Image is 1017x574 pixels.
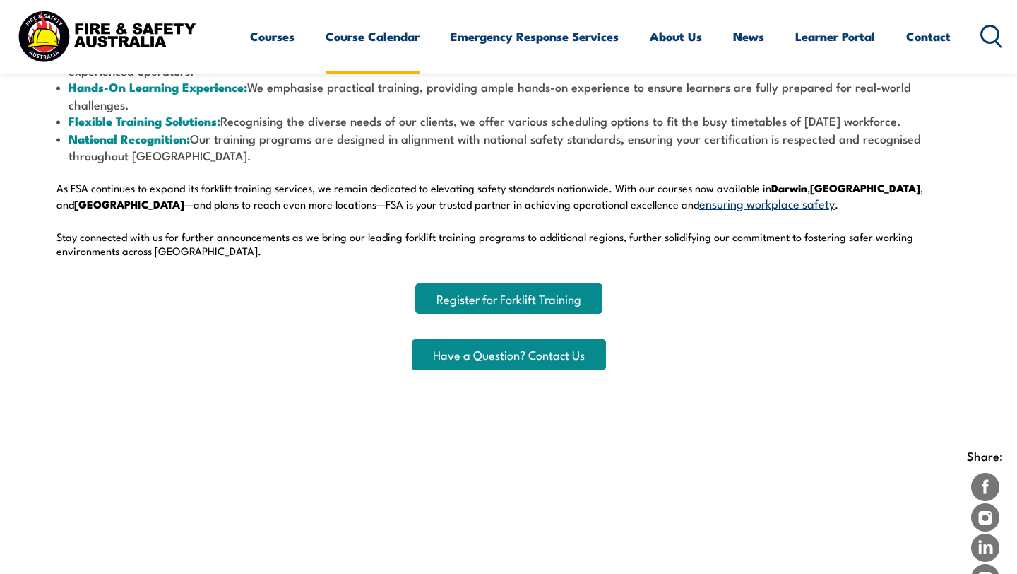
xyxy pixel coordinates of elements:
[650,18,702,55] a: About Us
[771,180,807,196] strong: Darwin
[56,130,961,164] li: Our training programs are designed in alignment with national safety standards, ensuring your cer...
[906,18,951,55] a: Contact
[699,194,835,211] a: ensuring workplace safety
[74,196,184,212] strong: [GEOGRAPHIC_DATA]
[795,18,875,55] a: Learner Portal
[733,18,764,55] a: News
[56,181,961,211] p: As FSA continues to expand its forklift training services, we remain dedicated to elevating safet...
[326,18,420,55] a: Course Calendar
[69,129,190,148] strong: National Recognition:
[412,339,606,370] a: Have a Question? Contact Us
[451,18,619,55] a: Emergency Response Services
[415,283,602,314] a: Register for Forklift Training
[69,112,220,130] strong: Flexible Training Solutions:
[56,78,961,112] li: We emphasise practical training, providing ample hands-on experience to ensure learners are fully...
[810,180,920,196] strong: [GEOGRAPHIC_DATA]
[967,445,1003,467] span: Share:
[250,18,295,55] a: Courses
[56,230,961,258] p: Stay connected with us for further announcements as we bring our leading forklift training progra...
[56,112,961,129] li: Recognising the diverse needs of our clients, we offer various scheduling options to fit the busy...
[69,78,247,96] strong: Hands-On Learning Experience:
